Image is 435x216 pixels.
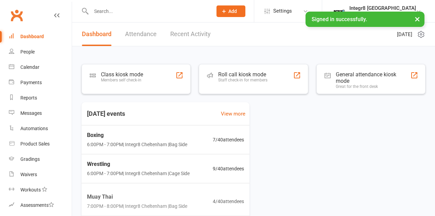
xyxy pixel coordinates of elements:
[9,75,72,90] a: Payments
[9,136,72,152] a: Product Sales
[20,156,40,162] div: Gradings
[87,160,190,169] span: Wrestling
[9,44,72,60] a: People
[228,9,237,14] span: Add
[312,16,367,22] span: Signed in successfully.
[411,12,423,26] button: ×
[213,165,244,172] span: 9 / 40 attendees
[82,108,130,120] h3: [DATE] events
[349,5,416,11] div: Integr8 [GEOGRAPHIC_DATA]
[9,152,72,167] a: Gradings
[218,78,267,82] div: Staff check-in for members
[20,126,48,131] div: Automations
[87,131,187,140] span: Boxing
[213,136,244,143] span: 7 / 40 attendees
[332,4,346,18] img: thumb_image1744271085.png
[9,90,72,106] a: Reports
[218,71,267,78] div: Roll call kiosk mode
[101,71,143,78] div: Class kiosk mode
[20,34,44,39] div: Dashboard
[213,197,244,205] span: 4 / 40 attendees
[20,110,42,116] div: Messages
[221,110,245,118] a: View more
[20,141,50,146] div: Product Sales
[9,121,72,136] a: Automations
[101,78,143,82] div: Members self check-in
[9,60,72,75] a: Calendar
[20,49,35,55] div: People
[9,167,72,182] a: Waivers
[20,187,41,192] div: Workouts
[20,80,42,85] div: Payments
[87,170,190,177] span: 6:00PM - 7:00PM | Integr8 Cheltenham | Cage Side
[20,202,54,208] div: Assessments
[273,3,292,19] span: Settings
[216,5,245,17] button: Add
[89,6,208,16] input: Search...
[20,172,37,177] div: Waivers
[9,198,72,213] a: Assessments
[9,106,72,121] a: Messages
[87,141,187,148] span: 6:00PM - 7:00PM | Integr8 Cheltenham | Bag Side
[336,84,411,89] div: Great for the front desk
[87,202,187,210] span: 7:00PM - 8:00PM | Integr8 Cheltenham | Bag Side
[170,22,211,46] a: Recent Activity
[82,22,111,46] a: Dashboard
[8,7,25,24] a: Clubworx
[9,29,72,44] a: Dashboard
[9,182,72,198] a: Workouts
[397,30,412,38] span: [DATE]
[349,11,416,17] div: Integr8 [GEOGRAPHIC_DATA]
[336,71,411,84] div: General attendance kiosk mode
[125,22,157,46] a: Attendance
[20,95,37,101] div: Reports
[20,64,39,70] div: Calendar
[87,192,187,201] span: Muay Thai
